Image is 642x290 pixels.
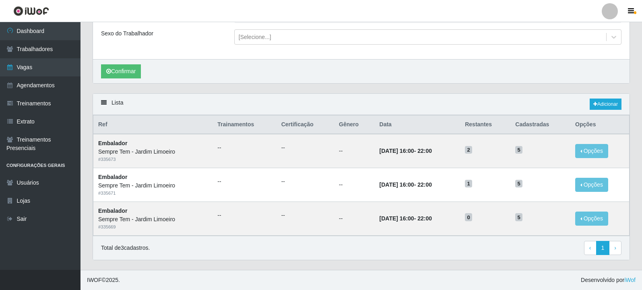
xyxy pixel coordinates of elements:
th: Cadastradas [510,115,570,134]
time: [DATE] 16:00 [380,148,414,154]
a: Next [609,241,621,255]
ul: -- [217,177,271,186]
td: -- [334,168,375,202]
label: Sexo do Trabalhador [101,29,153,38]
span: Desenvolvido por [581,276,636,284]
span: 2 [465,146,472,154]
button: Opções [575,178,608,192]
div: # 335669 [98,224,208,230]
ul: -- [217,211,271,220]
span: › [614,245,616,251]
div: Sempre Tem - Jardim Limoeiro [98,215,208,224]
span: ‹ [589,245,591,251]
div: # 335673 [98,156,208,163]
div: # 335671 [98,190,208,197]
ul: -- [217,144,271,152]
a: 1 [596,241,610,255]
p: Total de 3 cadastros. [101,244,150,252]
th: Trainamentos [213,115,276,134]
th: Ref [93,115,213,134]
span: 5 [515,213,522,221]
th: Certificação [277,115,334,134]
span: © 2025 . [87,276,120,284]
a: iWof [624,277,636,283]
strong: - [380,215,432,222]
th: Data [375,115,460,134]
span: 5 [515,146,522,154]
time: 22:00 [417,181,432,188]
ul: -- [281,144,329,152]
button: Opções [575,212,608,226]
time: 22:00 [417,215,432,222]
div: Sempre Tem - Jardim Limoeiro [98,148,208,156]
strong: - [380,181,432,188]
strong: - [380,148,432,154]
ul: -- [281,177,329,186]
span: 5 [515,180,522,188]
td: -- [334,202,375,235]
div: Sempre Tem - Jardim Limoeiro [98,181,208,190]
th: Gênero [334,115,375,134]
strong: Embalador [98,140,127,146]
span: 0 [465,213,472,221]
ul: -- [281,211,329,220]
a: Adicionar [590,99,621,110]
button: Opções [575,144,608,158]
span: 1 [465,180,472,188]
time: [DATE] 16:00 [380,181,414,188]
div: Lista [93,94,630,115]
a: Previous [584,241,597,255]
div: [Selecione...] [239,33,271,41]
span: IWOF [87,277,102,283]
th: Opções [570,115,629,134]
button: Confirmar [101,64,141,78]
td: -- [334,134,375,168]
time: 22:00 [417,148,432,154]
strong: Embalador [98,208,127,214]
nav: pagination [584,241,621,255]
img: CoreUI Logo [13,6,49,16]
th: Restantes [460,115,510,134]
time: [DATE] 16:00 [380,215,414,222]
strong: Embalador [98,174,127,180]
